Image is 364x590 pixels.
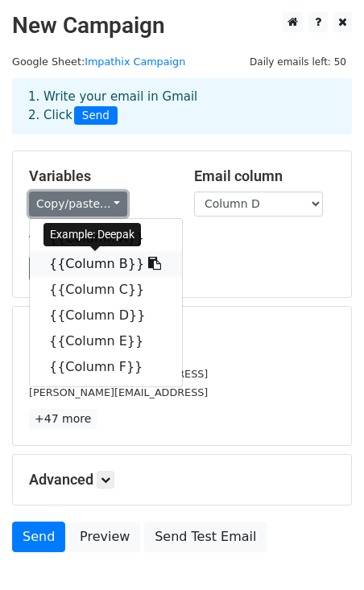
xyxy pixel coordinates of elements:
[85,56,185,68] a: Impathix Campaign
[29,167,170,185] h5: Variables
[12,56,185,68] small: Google Sheet:
[244,53,352,71] span: Daily emails left: 50
[30,354,182,380] a: {{Column F}}
[12,522,65,552] a: Send
[283,513,364,590] iframe: Chat Widget
[29,192,127,217] a: Copy/paste...
[194,167,335,185] h5: Email column
[29,409,97,429] a: +47 more
[30,251,182,277] a: {{Column B}}
[74,106,118,126] span: Send
[29,471,335,489] h5: Advanced
[30,225,182,251] a: {{Column A}}
[12,12,352,39] h2: New Campaign
[30,328,182,354] a: {{Column E}}
[244,56,352,68] a: Daily emails left: 50
[43,223,141,246] div: Example: Deepak
[30,277,182,303] a: {{Column C}}
[30,303,182,328] a: {{Column D}}
[16,88,348,125] div: 1. Write your email in Gmail 2. Click
[144,522,267,552] a: Send Test Email
[69,522,140,552] a: Preview
[29,386,208,398] small: [PERSON_NAME][EMAIL_ADDRESS]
